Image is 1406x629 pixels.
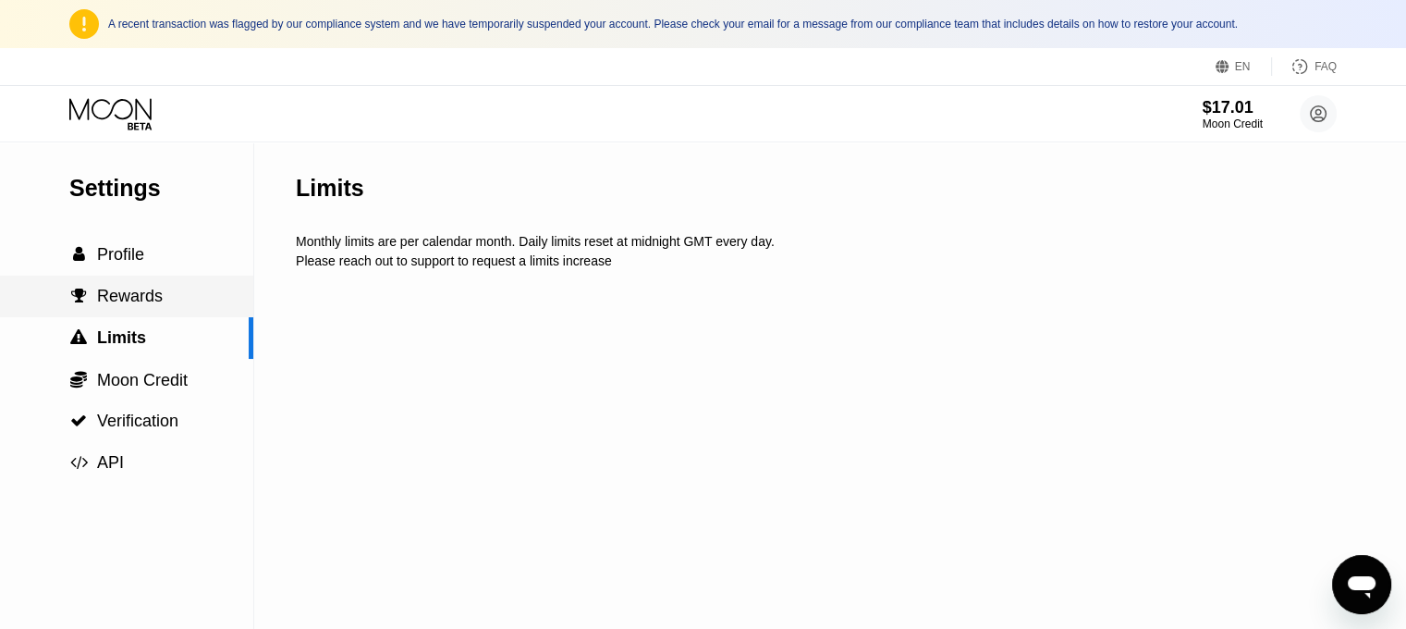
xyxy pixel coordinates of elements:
[97,371,188,389] span: Moon Credit
[69,288,88,304] div: 
[70,413,87,429] span: 
[1272,57,1337,76] div: FAQ
[69,246,88,263] div: 
[70,370,87,388] span: 
[97,328,146,347] span: Limits
[69,175,253,202] div: Settings
[1314,60,1337,73] div: FAQ
[69,413,88,429] div: 
[1203,117,1263,130] div: Moon Credit
[73,246,85,263] span: 
[97,245,144,264] span: Profile
[97,453,124,472] span: API
[97,412,178,430] span: Verification
[97,287,163,305] span: Rewards
[108,18,1337,31] div: A recent transaction was flagged by our compliance system and we have temporarily suspended your ...
[69,454,88,471] div: 
[1235,60,1251,73] div: EN
[1332,555,1391,614] iframe: Button to launch messaging window
[1203,98,1263,130] div: $17.01Moon Credit
[69,370,88,388] div: 
[71,288,87,304] span: 
[296,175,364,202] div: Limits
[69,329,88,346] div: 
[70,454,88,471] span: 
[70,329,87,346] span: 
[1203,98,1263,117] div: $17.01
[1216,57,1272,76] div: EN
